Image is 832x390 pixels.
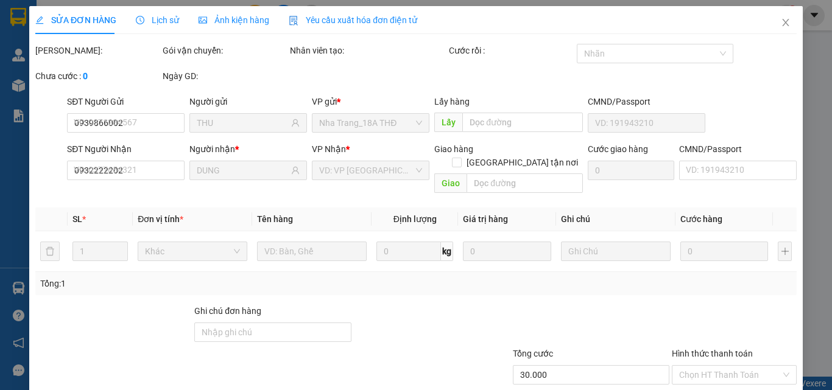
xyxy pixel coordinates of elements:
[194,322,351,342] input: Ghi chú đơn hàng
[40,277,322,290] div: Tổng: 1
[587,113,705,133] input: VD: 191943210
[556,207,675,231] th: Ghi chú
[197,164,289,177] input: Tên người nhận
[199,16,207,24] span: picture
[461,156,582,169] span: [GEOGRAPHIC_DATA] tận nơi
[513,349,553,358] span: Tổng cước
[197,116,289,130] input: Tên người gửi
[290,44,446,57] div: Nhân viên tạo:
[189,142,307,156] div: Người nhận
[40,242,60,261] button: delete
[672,349,753,358] label: Hình thức thanh toán
[199,15,269,25] span: Ảnh kiện hàng
[434,173,467,193] span: Giao
[35,16,44,24] span: edit
[136,16,144,24] span: clock-circle
[561,242,671,261] input: Ghi Chú
[291,119,300,127] span: user
[393,214,436,224] span: Định lượng
[467,173,582,193] input: Dọc đường
[463,242,551,261] input: 0
[257,242,367,261] input: VD: Bàn, Ghế
[434,97,470,106] span: Lấy hàng
[587,144,647,154] label: Cước giao hàng
[781,18,791,27] span: close
[312,144,346,154] span: VP Nhận
[449,44,574,57] div: Cước rồi :
[291,166,300,175] span: user
[680,214,722,224] span: Cước hàng
[83,71,88,81] b: 0
[312,95,429,108] div: VP gửi
[434,144,473,154] span: Giao hàng
[136,15,179,25] span: Lịch sử
[769,6,803,40] button: Close
[680,242,768,261] input: 0
[462,113,582,132] input: Dọc đường
[67,142,185,156] div: SĐT Người Nhận
[319,114,422,132] span: Nha Trang_18A THĐ
[289,16,298,26] img: icon
[679,142,797,156] div: CMND/Passport
[463,214,508,224] span: Giá trị hàng
[35,69,160,83] div: Chưa cước :
[72,214,82,224] span: SL
[189,95,307,108] div: Người gửi
[35,15,116,25] span: SỬA ĐƠN HÀNG
[194,306,261,316] label: Ghi chú đơn hàng
[138,214,183,224] span: Đơn vị tính
[289,15,417,25] span: Yêu cầu xuất hóa đơn điện tử
[778,242,792,261] button: plus
[35,44,160,57] div: [PERSON_NAME]:
[441,242,453,261] span: kg
[257,214,293,224] span: Tên hàng
[434,113,462,132] span: Lấy
[163,69,287,83] div: Ngày GD:
[163,44,287,57] div: Gói vận chuyển:
[145,242,240,260] span: Khác
[587,95,705,108] div: CMND/Passport
[587,161,674,180] input: Cước giao hàng
[67,95,185,108] div: SĐT Người Gửi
